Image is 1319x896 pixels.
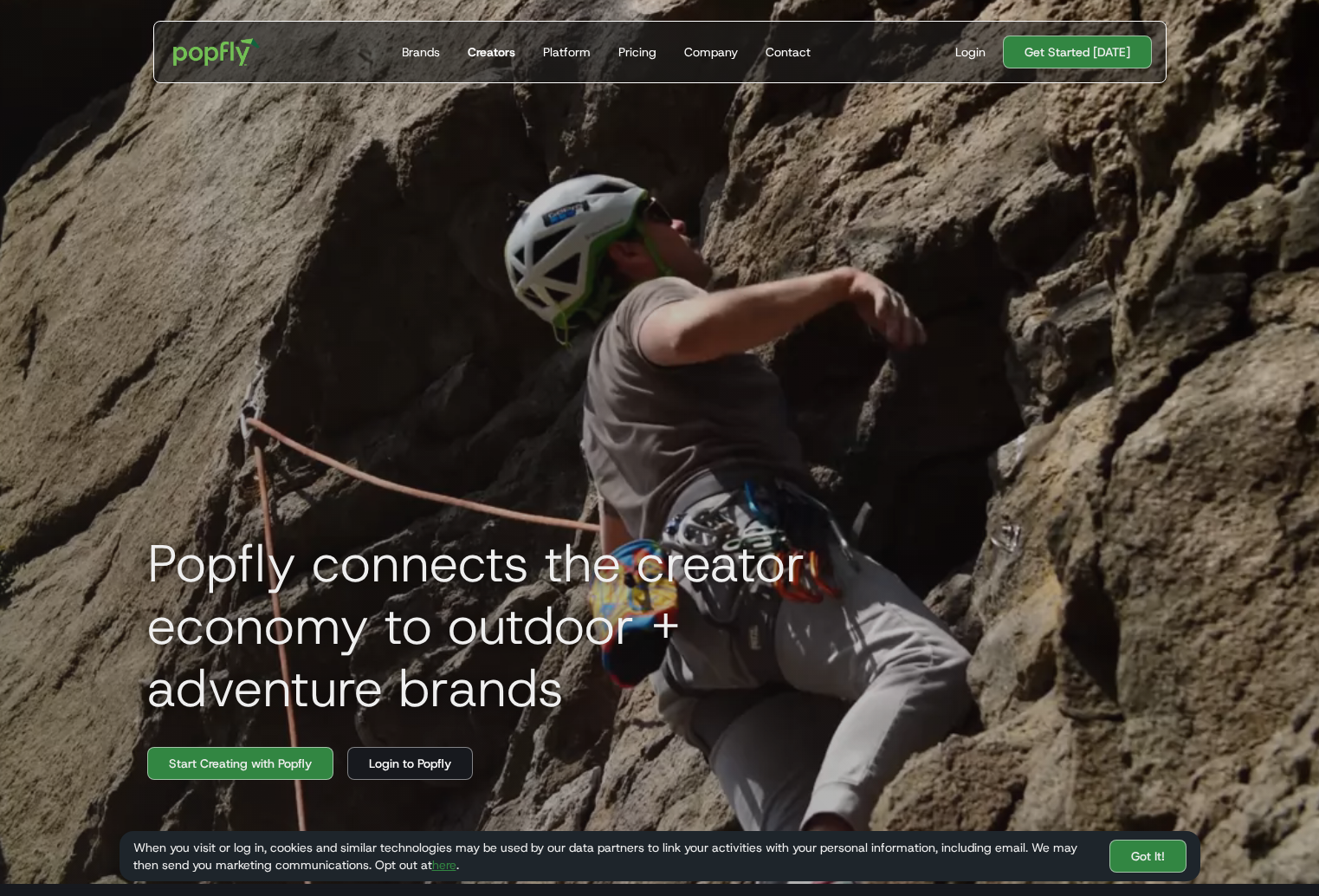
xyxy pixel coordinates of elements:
h1: Popfly connects the creator economy to outdoor + adventure brands [133,532,913,719]
a: Platform [536,22,598,82]
a: Start Creating with Popfly [147,747,333,780]
div: Brands [402,43,440,61]
a: Creators [461,22,522,82]
div: Login [955,43,986,61]
a: Login to Popfly [347,747,473,780]
div: Pricing [618,43,656,61]
a: Contact [759,22,818,82]
a: here [432,857,456,873]
a: Got It! [1109,840,1186,873]
div: Creators [468,43,515,61]
div: Company [684,43,738,61]
div: When you visit or log in, cookies and similar technologies may be used by our data partners to li... [133,839,1096,873]
a: Pricing [611,22,663,82]
a: Brands [395,22,447,82]
div: Platform [543,43,591,61]
div: Contact [766,43,811,61]
a: Login [948,43,992,61]
a: Company [677,22,745,82]
a: home [161,26,273,78]
a: Get Started [DATE] [1003,36,1152,68]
